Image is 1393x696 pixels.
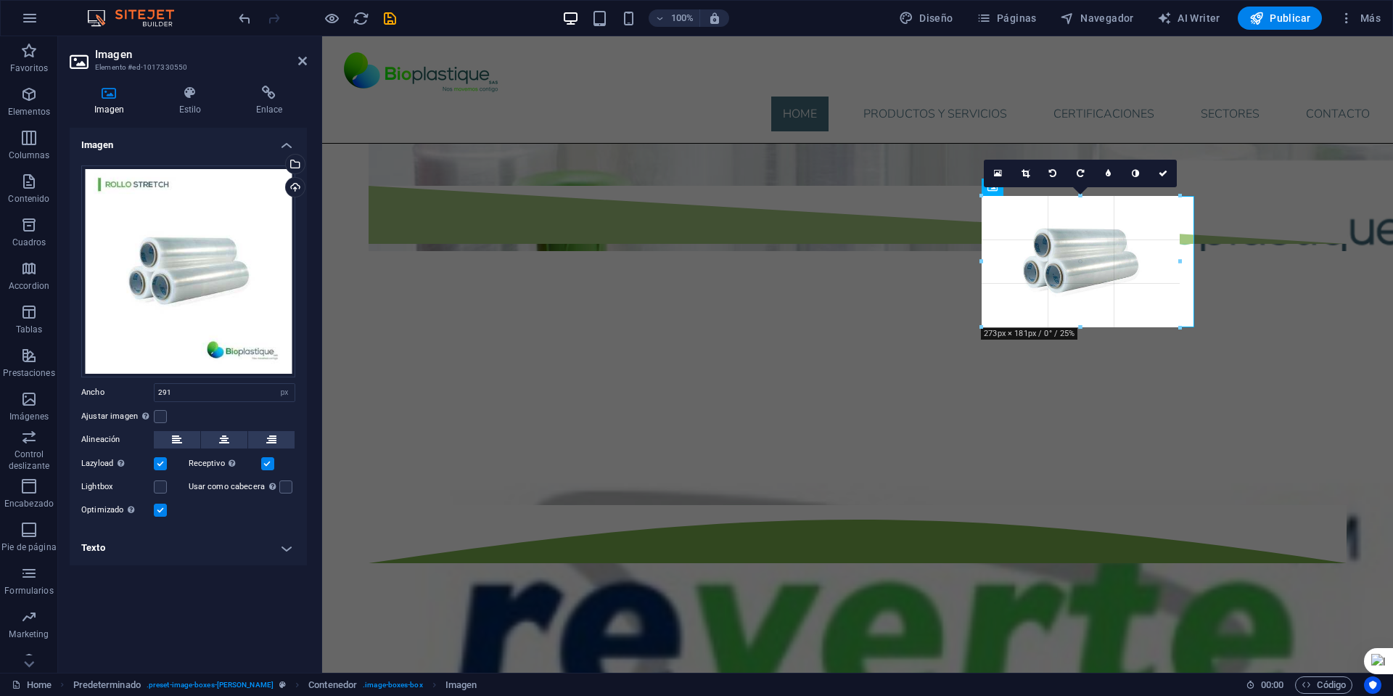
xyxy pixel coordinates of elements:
label: Lazyload [81,455,154,472]
label: Optimizado [81,501,154,519]
h4: Imagen [70,86,155,116]
button: 100% [649,9,700,27]
button: Diseño [893,7,959,30]
i: Al redimensionar, ajustar el nivel de zoom automáticamente para ajustarse al dispositivo elegido. [708,12,721,25]
p: Formularios [4,585,53,597]
button: Navegador [1054,7,1140,30]
div: WhatsAppImage2025-09-17at8.09.32PM-VLTb-ithUeefrMwQ6kYUvA.jpeg [81,165,295,377]
h4: Estilo [155,86,231,116]
button: Usercentrics [1364,676,1381,694]
span: Navegador [1060,11,1134,25]
label: Usar como cabecera [189,478,280,496]
p: Favoritos [10,62,48,74]
button: Publicar [1238,7,1323,30]
a: Haz clic para cancelar la selección y doble clic para abrir páginas [12,676,52,694]
button: Páginas [971,7,1043,30]
p: Contenido [8,193,49,205]
label: Alineación [81,431,154,449]
p: Prestaciones [3,367,54,379]
button: undo [236,9,253,27]
button: Más [1334,7,1386,30]
a: Desenfoque [1094,160,1122,187]
nav: breadcrumb [73,676,477,694]
a: Selecciona archivos del administrador de archivos, de la galería de fotos o carga archivo(s) [984,160,1011,187]
button: Haz clic para salir del modo de previsualización y seguir editando [323,9,340,27]
a: Modo de recorte [1011,160,1039,187]
i: Volver a cargar página [353,10,369,27]
button: AI Writer [1151,7,1226,30]
span: AI Writer [1157,11,1220,25]
span: Haz clic para seleccionar y doble clic para editar [73,676,141,694]
i: Deshacer: Cambiar texto (Ctrl+Z) [237,10,253,27]
h6: Tiempo de la sesión [1246,676,1284,694]
span: Código [1302,676,1346,694]
span: . preset-image-boxes-[PERSON_NAME] [147,676,274,694]
p: Marketing [9,629,49,640]
i: Este elemento es un preajuste personalizable [279,681,286,689]
label: Lightbox [81,478,154,496]
span: Publicar [1249,11,1311,25]
span: . image-boxes-box [363,676,423,694]
h4: Texto [70,531,307,565]
label: Ajustar imagen [81,408,154,425]
p: Pie de página [1,541,56,553]
h4: Imagen [70,128,307,154]
i: Guardar (Ctrl+S) [382,10,398,27]
a: Girar 90° a la izquierda [1039,160,1067,187]
p: Tablas [16,324,43,335]
p: Elementos [8,106,50,118]
img: Editor Logo [83,9,192,27]
span: Más [1339,11,1381,25]
span: Páginas [977,11,1037,25]
label: Ancho [81,388,154,396]
a: Escala de grises [1122,160,1149,187]
button: save [381,9,398,27]
p: Accordion [9,280,49,292]
label: Receptivo [189,455,261,472]
h3: Elemento #ed-1017330550 [95,61,278,74]
span: : [1271,679,1273,690]
span: Haz clic para seleccionar y doble clic para editar [445,676,477,694]
p: Imágenes [9,411,49,422]
span: 00 00 [1261,676,1283,694]
h2: Imagen [95,48,307,61]
div: Diseño (Ctrl+Alt+Y) [893,7,959,30]
p: Columnas [9,150,50,161]
p: Encabezado [4,498,54,509]
span: Haz clic para seleccionar y doble clic para editar [308,676,357,694]
span: Diseño [899,11,953,25]
h4: Enlace [231,86,307,116]
a: Confirmar ( Ctrl ⏎ ) [1149,160,1177,187]
button: Código [1295,676,1352,694]
a: Girar 90° a la derecha [1067,160,1094,187]
p: Cuadros [12,237,46,248]
div: 273px × 181px / 0° / 25% [981,328,1077,340]
button: reload [352,9,369,27]
h6: 100% [670,9,694,27]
